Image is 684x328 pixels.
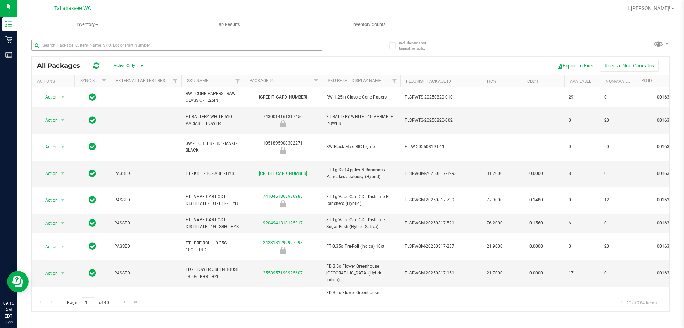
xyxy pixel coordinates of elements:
[483,241,506,252] span: 21.9000
[89,115,96,125] span: In Sync
[569,197,596,203] span: 0
[158,17,299,32] a: Lab Results
[657,221,677,226] a: 00163487
[186,113,239,127] span: FT BATTERY WHITE 510 VARIABLE POWER
[569,270,596,277] span: 17
[58,195,67,205] span: select
[526,195,546,205] span: 0.1480
[604,270,631,277] span: 0
[17,21,158,28] span: Inventory
[405,94,475,101] span: FLSRWTS-20250820-010
[263,240,303,245] a: 2423181299997598
[243,140,323,154] div: 1051895908302271
[80,78,108,83] a: Sync Status
[119,297,130,307] a: Go to the next page
[186,293,239,307] span: FD - FLOWER GREENHOUSE - 3.5G - RHB - HYI
[89,218,96,228] span: In Sync
[61,297,115,308] span: Page of 40
[600,60,659,72] button: Receive Non-Cannabis
[657,171,677,176] a: 00163487
[89,168,96,178] span: In Sync
[263,271,303,276] a: 2558957199925607
[570,79,591,84] a: Available
[17,17,158,32] a: Inventory
[604,94,631,101] span: 0
[326,217,396,230] span: FT 1g Vape Cart CDT Distillate Sugar Rush (Hybrid-Sativa)
[243,247,323,254] div: Newly Received
[569,143,596,150] span: 0
[58,268,67,278] span: select
[299,17,439,32] a: Inventory Counts
[186,140,239,154] span: SW - LIGHTER - BIC - MAXI - BLACK
[39,218,58,228] span: Action
[624,5,670,11] span: Hi, [PERSON_NAME]!
[232,75,244,87] a: Filter
[483,195,506,205] span: 77.9000
[207,21,250,28] span: Lab Results
[552,60,600,72] button: Export to Excel
[243,94,323,101] div: [CREDIT_CARD_NUMBER]
[483,218,506,228] span: 76.2000
[114,270,177,277] span: PASSED
[604,243,631,250] span: 20
[249,78,274,83] a: Package ID
[116,78,172,83] a: External Lab Test Result
[326,289,396,310] span: FD 3.5g Flower Greenhouse [GEOGRAPHIC_DATA] (Hybrid-Indica)
[569,117,596,124] span: 0
[483,168,506,179] span: 31.2000
[243,113,323,127] div: 7430014161317450
[58,142,67,152] span: select
[114,170,177,177] span: PASSED
[310,75,322,87] a: Filter
[657,118,677,123] a: 00163487
[5,36,12,43] inline-svg: Retail
[170,75,181,87] a: Filter
[326,94,396,101] span: RW 1.25in Classic Cone Papers
[114,220,177,227] span: PASSED
[186,240,239,253] span: FT - PRE-ROLL - 0.35G - 10CT - IND
[58,218,67,228] span: select
[343,21,395,28] span: Inventory Counts
[186,217,239,230] span: FT - VAPE CART CDT DISTILLATE - 1G - SRH - HYS
[259,171,307,176] a: [CREDIT_CARD_NUMBER]
[484,79,496,84] a: THC%
[37,79,72,84] div: Actions
[37,62,87,70] span: All Packages
[39,115,58,125] span: Action
[186,170,239,177] span: FT - KIEF - 1G - ABP - HYB
[569,220,596,227] span: 6
[7,271,28,292] iframe: Resource center
[326,243,396,250] span: FT 0.35g Pre-Roll (Indica) 10ct
[657,271,677,276] a: 00163487
[405,143,475,150] span: FLTW-20250819-011
[243,200,323,207] div: Newly Received
[89,92,96,102] span: In Sync
[82,297,94,308] input: 1
[186,193,239,207] span: FT - VAPE CART CDT DISTILLATE - 1G - ELR - HYB
[187,78,208,83] a: SKU Name
[406,79,451,84] a: Flourish Package ID
[39,195,58,205] span: Action
[604,197,631,203] span: 12
[39,242,58,252] span: Action
[114,243,177,250] span: PASSED
[186,90,239,104] span: RW - CONE PAPERS - RAW - CLASSIC - 1.25IN
[89,142,96,152] span: In Sync
[657,244,677,249] a: 00163487
[114,197,177,203] span: PASSED
[604,170,631,177] span: 0
[405,243,475,250] span: FLSRWGM-20250817-237
[641,78,652,83] a: PO ID
[39,268,58,278] span: Action
[569,243,596,250] span: 0
[39,92,58,102] span: Action
[483,268,506,278] span: 21.7000
[243,120,323,127] div: Newly Received
[186,266,239,280] span: FD - FLOWER GREENHOUSE - 3.5G - RHB - HYI
[405,270,475,277] span: FLSRWGM-20250817-151
[58,242,67,252] span: select
[526,268,546,278] span: 0.0000
[604,143,631,150] span: 50
[326,193,396,207] span: FT 1g Vape Cart CDT Distillate El Ranchero (Hybrid)
[326,113,396,127] span: FT BATTERY WHITE 510 VARIABLE POWER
